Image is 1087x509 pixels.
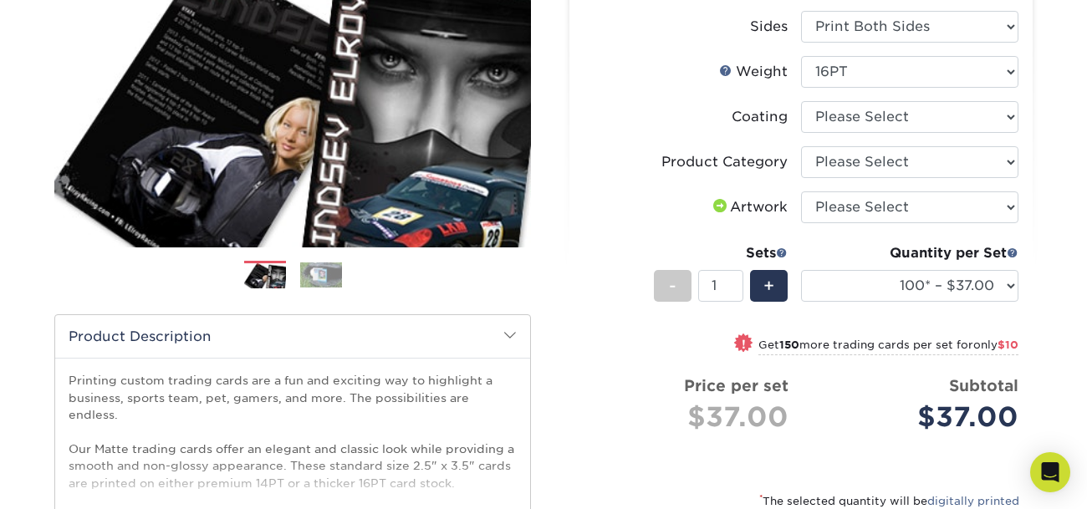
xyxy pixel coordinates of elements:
[758,338,1018,355] small: Get more trading cards per set for
[669,273,676,298] span: -
[973,338,1018,351] span: only
[763,273,774,298] span: +
[1030,452,1070,492] div: Open Intercom Messenger
[719,62,788,82] div: Weight
[710,197,788,217] div: Artwork
[927,495,1019,507] a: digitally printed
[949,376,1018,394] strong: Subtotal
[684,376,788,394] strong: Price per set
[750,17,788,37] div: Sides
[801,243,1018,263] div: Quantity per Set
[300,262,342,288] img: Trading Cards 02
[661,152,788,172] div: Product Category
[742,335,746,353] span: !
[998,338,1018,351] span: $10
[55,315,530,358] h2: Product Description
[596,397,788,437] div: $37.00
[654,243,788,263] div: Sets
[779,338,799,351] strong: 150
[732,107,788,127] div: Coating
[759,495,1019,507] small: The selected quantity will be
[244,262,286,290] img: Trading Cards 01
[814,397,1018,437] div: $37.00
